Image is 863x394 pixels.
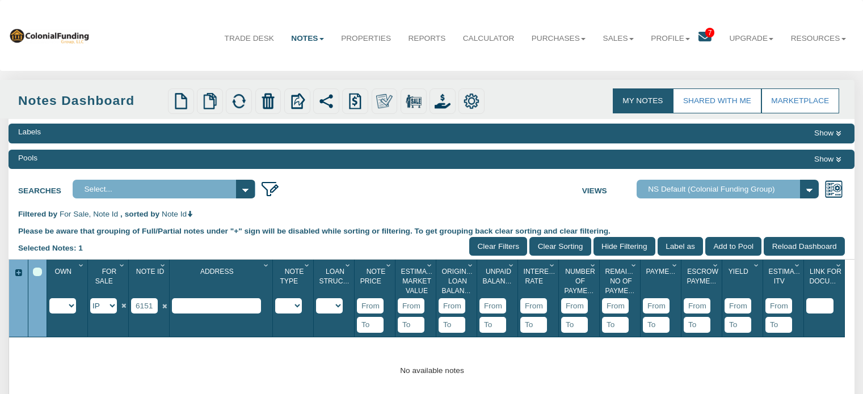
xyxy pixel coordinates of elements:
div: Sort None [357,264,395,333]
span: , [120,210,123,218]
img: 569736 [9,27,90,44]
input: To [684,317,710,333]
img: share.svg [318,93,334,109]
img: views.png [824,180,843,198]
input: From [520,298,547,314]
input: To [520,317,547,333]
div: Yield Sort None [725,264,763,298]
input: From [479,298,506,314]
input: Add to Pool [705,237,761,256]
span: Remaining No Of Payments [605,268,645,295]
input: From [684,298,710,314]
input: From [725,298,751,314]
input: To [602,317,629,333]
div: Loan Structure Sort None [316,264,354,298]
span: Payment(P&I) [646,268,694,276]
label: Searches [18,180,73,196]
div: Remaining No Of Payments Sort None [602,264,640,298]
input: Label as [658,237,703,256]
div: Sort None [643,264,681,333]
div: Column Menu [117,260,128,270]
a: Sales [594,24,642,53]
div: Sort None [316,264,354,313]
div: Original Loan Balance Sort None [439,264,477,298]
div: Unpaid Balance Sort None [479,264,517,298]
img: history.png [347,93,363,109]
input: To [479,317,506,333]
span: Own [54,268,71,276]
img: make_own.png [376,93,392,109]
div: Note Price Sort None [357,264,395,298]
div: Sort None [479,264,517,333]
img: for_sale.png [406,93,422,109]
span: Filtered by [18,210,57,218]
input: Reload Dashboard [764,237,845,256]
div: Note Type Sort None [275,264,313,298]
a: 7 [698,24,721,53]
div: Note Id Sort None [131,264,169,298]
input: To [725,317,751,333]
input: To [765,317,792,333]
div: Column Menu [670,260,680,270]
div: Column Menu [751,260,762,270]
div: Estimated Itv Sort None [765,264,803,298]
div: Payment(P&I) Sort None [643,264,681,298]
input: Hide Filtering [593,237,655,256]
input: From [357,298,384,314]
div: Sort None [602,264,640,333]
a: Properties [332,24,399,53]
div: No available notes [9,365,855,376]
div: Sort None [131,264,169,313]
input: Clear Filters [469,237,527,256]
div: Estimated Market Value Sort None [398,264,436,298]
div: Column Menu [588,260,599,270]
div: Selected Notes: 1 [18,237,91,260]
span: sorted by [125,210,160,218]
div: Column Menu [384,260,394,270]
div: Sort None [765,264,803,333]
div: Escrow Payment Sort None [684,264,722,298]
div: Sort None [90,264,128,313]
div: Column Menu [302,260,313,270]
span: Estimated Itv [769,268,808,285]
span: Note Price [360,268,386,285]
div: Sort None [439,264,477,333]
div: Sort None [725,264,763,333]
div: Notes Dashboard [18,91,165,110]
span: For Sale [95,268,117,285]
a: Purchases [523,24,595,53]
div: Sort None [806,264,845,313]
span: Note Id [136,268,164,276]
a: Upgrade [721,24,782,53]
span: Loan Structure [319,268,362,285]
input: Clear Sorting [529,237,591,256]
div: Column Menu [629,260,639,270]
div: Column Menu [261,260,272,270]
span: Escrow Payment [687,268,719,285]
span: Link For Documents [810,268,854,285]
span: Yield [729,268,748,276]
span: Estimated Market Value [401,268,440,295]
input: To [357,317,384,333]
img: export.svg [289,93,305,109]
a: Notes [283,24,332,53]
a: Profile [642,24,698,53]
span: Address [200,268,234,276]
div: Expand All [9,268,27,279]
div: Column Menu [465,260,476,270]
img: refresh.png [231,93,247,109]
div: Number Of Payments Sort None [561,264,599,298]
div: Own Sort None [49,264,87,298]
input: To [643,317,670,333]
button: Show [810,126,845,140]
div: Column Menu [76,260,87,270]
input: From [439,298,465,314]
div: Sort None [561,264,599,333]
span: Note Type [280,268,304,285]
div: Column Menu [547,260,558,270]
span: Unpaid Balance [483,268,515,285]
img: purchase_offer.png [435,93,451,109]
div: Sort None [684,264,722,333]
div: Please be aware that grouping of Full/Partial notes under "+" sign will be disabled while sorting... [18,220,845,237]
img: settings.png [464,93,479,109]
